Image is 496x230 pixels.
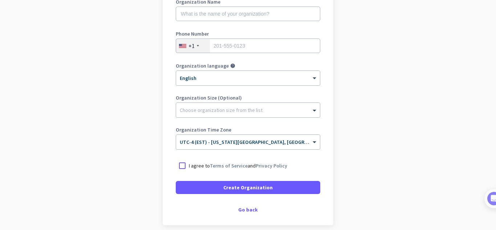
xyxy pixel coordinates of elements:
[176,127,320,132] label: Organization Time Zone
[176,207,320,212] div: Go back
[176,39,320,53] input: 201-555-0123
[223,184,273,191] span: Create Organization
[189,162,287,169] p: I agree to and
[256,162,287,169] a: Privacy Policy
[210,162,248,169] a: Terms of Service
[176,181,320,194] button: Create Organization
[176,31,320,36] label: Phone Number
[176,95,320,100] label: Organization Size (Optional)
[188,42,195,49] div: +1
[230,63,235,68] i: help
[176,7,320,21] input: What is the name of your organization?
[176,63,229,68] label: Organization language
